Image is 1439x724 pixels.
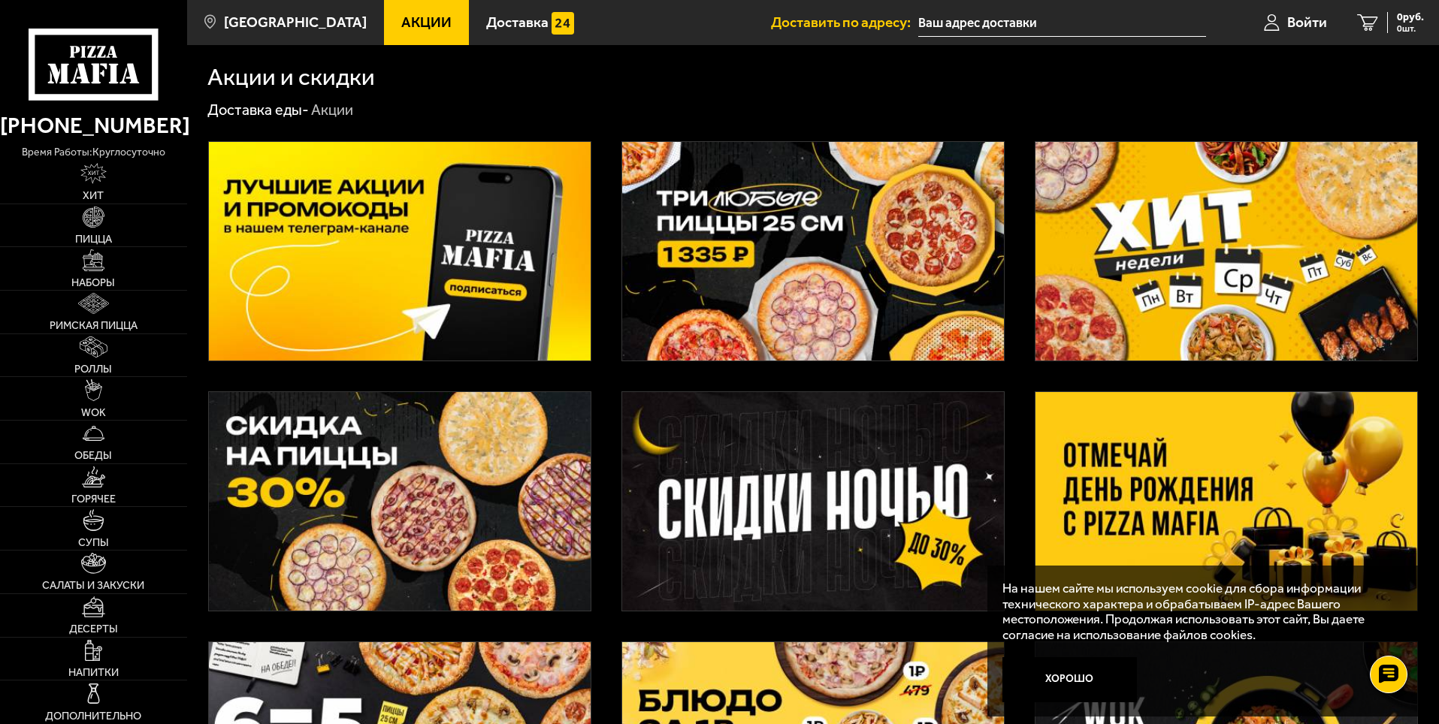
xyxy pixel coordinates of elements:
span: Акции [401,15,452,29]
button: Хорошо [1002,657,1138,702]
span: Дополнительно [45,710,141,721]
span: Роллы [74,364,112,374]
span: Пицца [75,234,112,244]
p: На нашем сайте мы используем cookie для сбора информации технического характера и обрабатываем IP... [1002,581,1395,643]
a: Доставка еды- [207,101,309,119]
input: Ваш адрес доставки [918,9,1206,37]
span: Наборы [71,277,115,288]
span: Войти [1287,15,1327,29]
span: Напитки [68,667,119,677]
span: 0 шт. [1397,24,1424,33]
h1: Акции и скидки [207,65,375,89]
span: WOK [81,407,106,418]
span: Горячее [71,493,116,504]
span: Доставка [486,15,549,29]
span: Салаты и закуски [42,580,144,590]
span: [GEOGRAPHIC_DATA] [224,15,367,29]
span: Десерты [69,623,118,634]
span: Супы [78,537,109,548]
span: Обеды [74,450,112,460]
span: Доставить по адресу: [771,15,918,29]
img: 15daf4d41897b9f0e9f617042186c801.svg [552,12,574,35]
span: Римская пицца [50,320,138,330]
span: 0 руб. [1397,12,1424,23]
span: Хит [83,190,104,201]
div: Акции [311,101,353,120]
